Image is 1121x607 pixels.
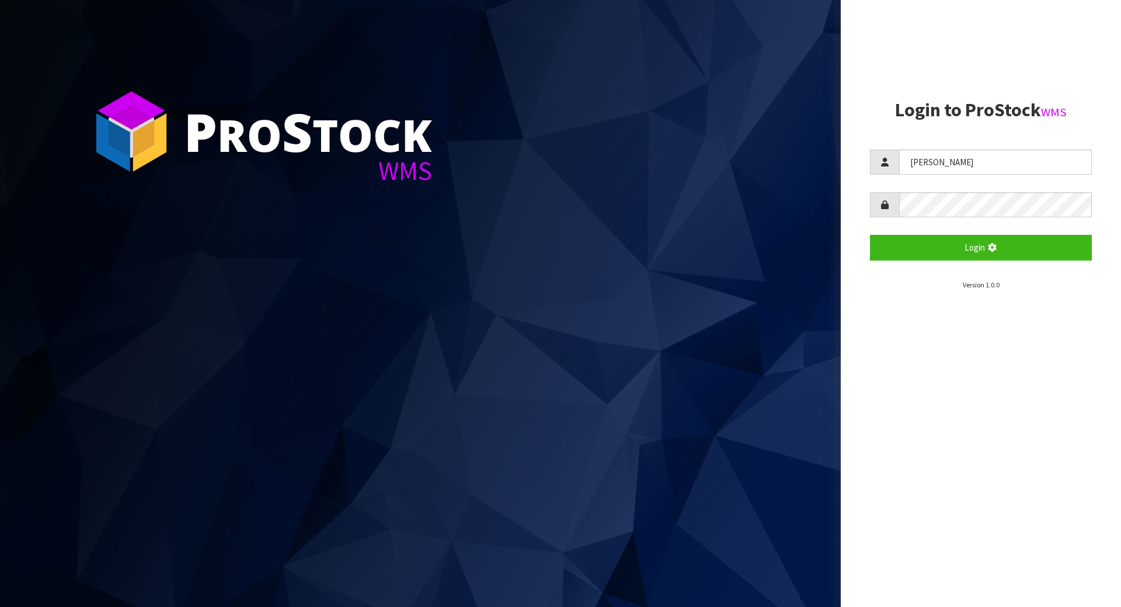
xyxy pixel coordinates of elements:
[870,235,1092,260] button: Login
[88,88,175,175] img: ProStock Cube
[184,158,432,184] div: WMS
[1041,105,1067,120] small: WMS
[282,96,312,167] span: S
[870,100,1092,120] h2: Login to ProStock
[963,280,1000,289] small: Version 1.0.0
[184,96,217,167] span: P
[899,150,1092,175] input: Username
[184,105,432,158] div: ro tock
